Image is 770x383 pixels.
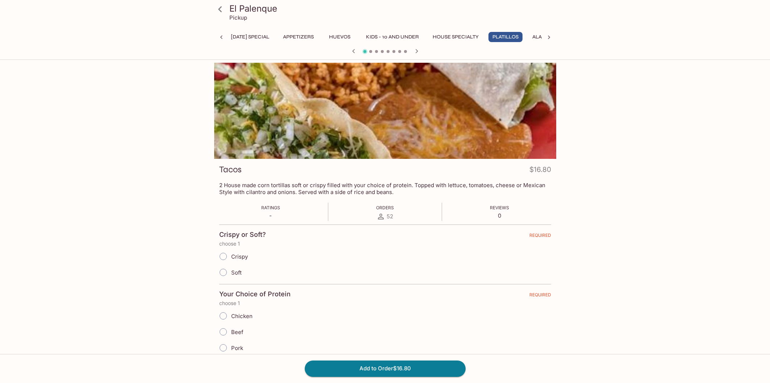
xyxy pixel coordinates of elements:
[231,329,244,335] span: Beef
[227,32,273,42] button: [DATE] Special
[324,32,356,42] button: Huevos
[214,63,556,159] div: Tacos
[219,290,291,298] h4: Your Choice of Protein
[229,3,553,14] h3: El Palenque
[231,269,242,276] span: Soft
[261,205,280,210] span: Ratings
[219,241,551,247] p: choose 1
[231,313,253,320] span: Chicken
[488,32,523,42] button: Platillos
[261,212,280,219] p: -
[529,292,551,300] span: REQUIRED
[376,205,394,210] span: Orders
[387,213,393,220] span: 52
[279,32,318,42] button: Appetizers
[490,205,509,210] span: Reviews
[219,231,266,239] h4: Crispy or Soft?
[429,32,483,42] button: House Specialty
[229,14,247,21] p: Pickup
[231,253,248,260] span: Crispy
[219,182,551,195] p: 2 House made corn tortillas soft or crispy filled with your choice of protein. Topped with lettuc...
[528,32,610,42] button: Ala Carte and Side Orders
[529,164,551,178] h4: $16.80
[529,232,551,241] span: REQUIRED
[231,345,243,351] span: Pork
[305,361,466,376] button: Add to Order$16.80
[219,164,242,175] h3: Tacos
[490,212,509,219] p: 0
[362,32,423,42] button: Kids - 10 and Under
[219,300,551,306] p: choose 1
